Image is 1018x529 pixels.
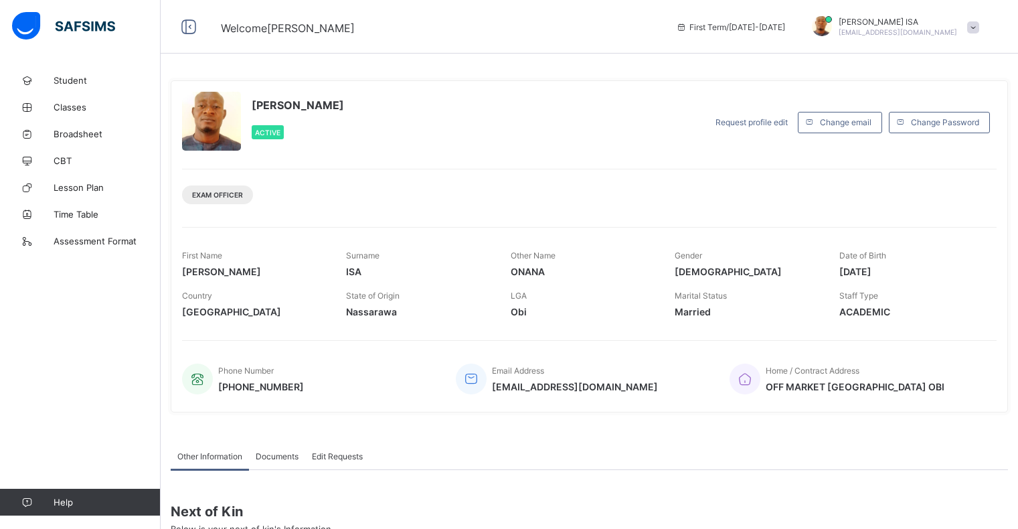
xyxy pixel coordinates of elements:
span: [PERSON_NAME] ISA [839,17,957,27]
span: OFF MARKET [GEOGRAPHIC_DATA] OBI [766,381,944,392]
span: [EMAIL_ADDRESS][DOMAIN_NAME] [839,28,957,36]
span: Country [182,291,212,301]
span: session/term information [676,22,785,32]
span: Nassarawa [346,306,490,317]
img: safsims [12,12,115,40]
span: Welcome [PERSON_NAME] [221,21,355,35]
span: ISA [346,266,490,277]
span: Documents [256,451,299,461]
span: Help [54,497,160,508]
span: Obi [511,306,655,317]
span: Active [255,129,280,137]
span: Change email [820,117,871,127]
span: Surname [346,250,379,260]
span: CBT [54,155,161,166]
span: Gender [675,250,702,260]
span: Classes [54,102,161,112]
span: [DEMOGRAPHIC_DATA] [675,266,819,277]
span: Broadsheet [54,129,161,139]
span: Request profile edit [715,117,788,127]
span: [EMAIL_ADDRESS][DOMAIN_NAME] [492,381,658,392]
span: Exam Officer [192,191,243,199]
span: [GEOGRAPHIC_DATA] [182,306,326,317]
span: Lesson Plan [54,182,161,193]
span: [DATE] [839,266,983,277]
span: Home / Contract Address [766,366,859,376]
span: Date of Birth [839,250,886,260]
span: Edit Requests [312,451,363,461]
span: LGA [511,291,527,301]
span: Email Address [492,366,544,376]
span: Phone Number [218,366,274,376]
span: Next of Kin [171,504,1008,520]
span: First Name [182,250,222,260]
div: SIMONISA [798,16,986,38]
span: Other Information [177,451,242,461]
span: Marital Status [675,291,727,301]
span: [PERSON_NAME] [182,266,326,277]
span: ACADEMIC [839,306,983,317]
span: [PHONE_NUMBER] [218,381,304,392]
span: Married [675,306,819,317]
span: [PERSON_NAME] [252,98,344,112]
span: Assessment Format [54,236,161,246]
span: Change Password [911,117,979,127]
span: Student [54,75,161,86]
span: ONANA [511,266,655,277]
span: Staff Type [839,291,878,301]
span: Other Name [511,250,556,260]
span: Time Table [54,209,161,220]
span: State of Origin [346,291,400,301]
